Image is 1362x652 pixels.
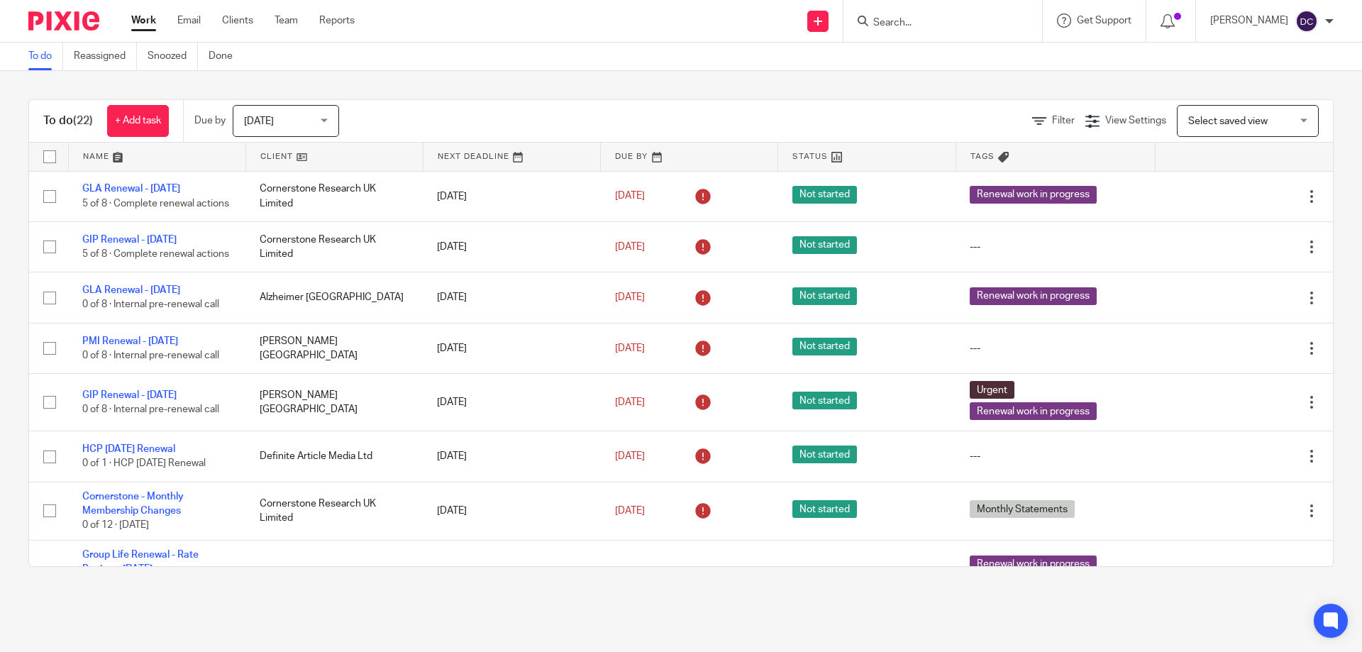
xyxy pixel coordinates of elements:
[194,114,226,128] p: Due by
[73,115,93,126] span: (22)
[792,500,857,518] span: Not started
[792,392,857,409] span: Not started
[872,17,1000,30] input: Search
[82,521,149,531] span: 0 of 12 · [DATE]
[970,402,1097,420] span: Renewal work in progress
[245,374,423,431] td: [PERSON_NAME][GEOGRAPHIC_DATA]
[74,43,137,70] a: Reassigned
[82,459,206,469] span: 0 of 1 · HCP [DATE] Renewal
[82,444,175,454] a: HCP [DATE] Renewal
[1295,10,1318,33] img: svg%3E
[792,287,857,305] span: Not started
[970,240,1141,254] div: ---
[82,404,219,414] span: 0 of 8 · Internal pre-renewal call
[82,235,177,245] a: GIP Renewal - [DATE]
[245,323,423,373] td: [PERSON_NAME][GEOGRAPHIC_DATA]
[209,43,243,70] a: Done
[423,221,600,272] td: [DATE]
[82,390,177,400] a: GIP Renewal - [DATE]
[970,556,1097,573] span: Renewal work in progress
[82,199,229,209] span: 5 of 8 · Complete renewal actions
[970,153,995,160] span: Tags
[423,323,600,373] td: [DATE]
[107,105,169,137] a: + Add task
[245,540,423,613] td: Frobishers Juices Ltd
[319,13,355,28] a: Reports
[423,171,600,221] td: [DATE]
[245,431,423,482] td: Definite Article Media Ltd
[1210,13,1288,28] p: [PERSON_NAME]
[177,13,201,28] a: Email
[1052,116,1075,126] span: Filter
[970,287,1097,305] span: Renewal work in progress
[82,249,229,259] span: 5 of 8 · Complete renewal actions
[792,338,857,355] span: Not started
[423,272,600,323] td: [DATE]
[131,13,156,28] a: Work
[82,285,180,295] a: GLA Renewal - [DATE]
[970,186,1097,204] span: Renewal work in progress
[970,341,1141,355] div: ---
[970,500,1075,518] span: Monthly Statements
[245,482,423,540] td: Cornerstone Research UK Limited
[615,397,645,407] span: [DATE]
[245,272,423,323] td: Alzheimer [GEOGRAPHIC_DATA]
[792,446,857,463] span: Not started
[423,431,600,482] td: [DATE]
[43,114,93,128] h1: To do
[275,13,298,28] a: Team
[1077,16,1131,26] span: Get Support
[222,13,253,28] a: Clients
[970,381,1014,399] span: Urgent
[970,449,1141,463] div: ---
[423,540,600,613] td: [DATE]
[615,451,645,461] span: [DATE]
[615,506,645,516] span: [DATE]
[615,242,645,252] span: [DATE]
[82,492,184,516] a: Cornerstone - Monthly Membership Changes
[792,566,857,584] span: Not started
[423,374,600,431] td: [DATE]
[244,116,274,126] span: [DATE]
[615,192,645,201] span: [DATE]
[245,221,423,272] td: Cornerstone Research UK Limited
[82,550,199,574] a: Group Life Renewal - Rate Review - [DATE]
[792,186,857,204] span: Not started
[1188,116,1268,126] span: Select saved view
[82,336,178,346] a: PMI Renewal - [DATE]
[28,43,63,70] a: To do
[82,300,219,310] span: 0 of 8 · Internal pre-renewal call
[245,171,423,221] td: Cornerstone Research UK Limited
[82,350,219,360] span: 0 of 8 · Internal pre-renewal call
[82,184,180,194] a: GLA Renewal - [DATE]
[1105,116,1166,126] span: View Settings
[148,43,198,70] a: Snoozed
[615,292,645,302] span: [DATE]
[792,236,857,254] span: Not started
[423,482,600,540] td: [DATE]
[615,343,645,353] span: [DATE]
[28,11,99,31] img: Pixie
